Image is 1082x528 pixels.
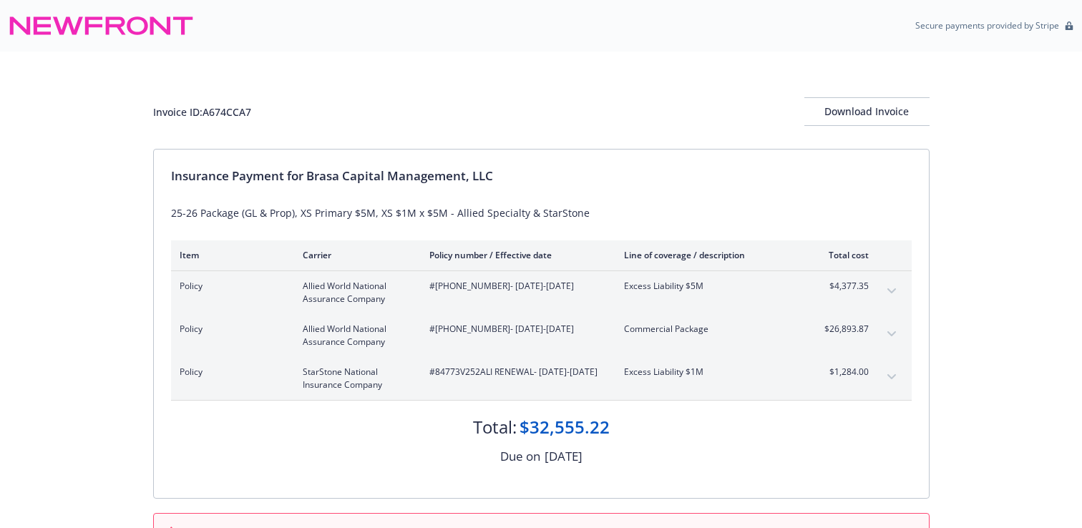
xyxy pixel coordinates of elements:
span: Commercial Package [624,323,792,336]
span: Allied World National Assurance Company [303,280,406,305]
span: $26,893.87 [815,323,869,336]
div: Policy number / Effective date [429,249,601,261]
div: 25-26 Package (GL & Prop), XS Primary $5M, XS $1M x $5M - Allied Specialty & StarStone [171,205,912,220]
span: Excess Liability $1M [624,366,792,378]
div: Invoice ID: A674CCA7 [153,104,251,119]
span: #[PHONE_NUMBER] - [DATE]-[DATE] [429,280,601,293]
div: Line of coverage / description [624,249,792,261]
span: $4,377.35 [815,280,869,293]
div: Insurance Payment for Brasa Capital Management, LLC [171,167,912,185]
span: Excess Liability $5M [624,280,792,293]
div: Carrier [303,249,406,261]
div: PolicyAllied World National Assurance Company#[PHONE_NUMBER]- [DATE]-[DATE]Commercial Package$26,... [171,314,912,357]
div: Item [180,249,280,261]
div: PolicyStarStone National Insurance Company#84773V252ALI RENEWAL- [DATE]-[DATE]Excess Liability $1... [171,357,912,400]
div: $32,555.22 [520,415,610,439]
span: StarStone National Insurance Company [303,366,406,391]
div: Total: [473,415,517,439]
div: [DATE] [545,447,583,466]
span: Policy [180,323,280,336]
div: Total cost [815,249,869,261]
button: expand content [880,366,903,388]
span: Policy [180,366,280,378]
button: Download Invoice [804,97,930,126]
span: Allied World National Assurance Company [303,323,406,348]
p: Secure payments provided by Stripe [915,19,1059,31]
button: expand content [880,280,903,303]
span: #84773V252ALI RENEWAL - [DATE]-[DATE] [429,366,601,378]
div: Download Invoice [804,98,930,125]
button: expand content [880,323,903,346]
span: $1,284.00 [815,366,869,378]
span: #[PHONE_NUMBER] - [DATE]-[DATE] [429,323,601,336]
div: PolicyAllied World National Assurance Company#[PHONE_NUMBER]- [DATE]-[DATE]Excess Liability $5M$4... [171,271,912,314]
div: Due on [500,447,540,466]
span: Policy [180,280,280,293]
